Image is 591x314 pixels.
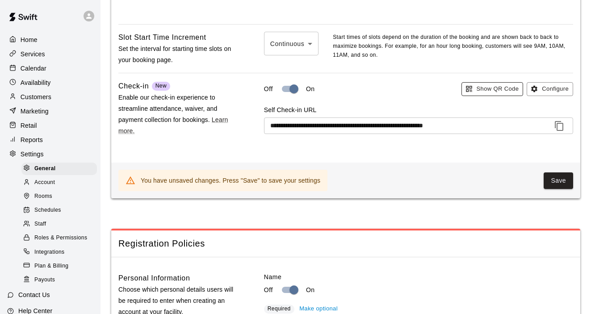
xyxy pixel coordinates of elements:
span: Rooms [34,192,52,201]
label: Name [264,272,573,281]
div: Roles & Permissions [21,232,97,244]
p: Settings [21,150,44,159]
span: Account [34,178,55,187]
span: Payouts [34,276,55,285]
a: Rooms [21,190,101,204]
p: Off [264,84,273,94]
p: Home [21,35,38,44]
span: New [155,83,167,89]
button: Copy to clipboard [552,118,567,134]
a: Roles & Permissions [21,231,101,245]
a: Integrations [21,245,101,259]
h6: Personal Information [118,272,190,284]
button: Save [544,172,573,189]
p: Marketing [21,107,49,116]
span: Required [268,306,291,312]
a: Home [7,33,93,46]
a: Staff [21,218,101,231]
span: Staff [34,220,46,229]
a: Customers [7,90,93,104]
p: On [306,285,315,295]
p: Availability [21,78,51,87]
span: Plan & Billing [34,262,68,271]
p: Customers [21,92,51,101]
a: Payouts [21,273,101,287]
div: Payouts [21,274,97,286]
a: Account [21,176,101,189]
p: Contact Us [18,290,50,299]
div: Plan & Billing [21,260,97,272]
h6: Slot Start Time Increment [118,32,206,43]
div: Schedules [21,204,97,217]
div: General [21,163,97,175]
span: Roles & Permissions [34,234,87,243]
button: Configure [527,82,573,96]
span: General [34,164,56,173]
div: Account [21,176,97,189]
a: Marketing [7,105,93,118]
p: Enable our check-in experience to streamline attendance, waiver, and payment collection for booki... [118,92,237,137]
a: Availability [7,76,93,89]
p: Reports [21,135,43,144]
p: Off [264,285,273,295]
span: Integrations [34,248,65,257]
a: Retail [7,119,93,132]
div: Integrations [21,246,97,259]
div: Staff [21,218,97,230]
p: Start times of slots depend on the duration of the booking and are shown back to back to maximize... [333,33,573,60]
p: Set the interval for starting time slots on your booking page. [118,43,237,66]
div: You have unsaved changes. Press "Save" to save your settings [141,172,320,188]
h6: Check-in [118,80,149,92]
div: Continuous [264,32,319,55]
a: Settings [7,147,93,161]
p: Self Check-in URL [264,105,573,114]
p: On [306,84,315,94]
span: Registration Policies [118,238,573,250]
a: Reports [7,133,93,147]
p: Services [21,50,45,59]
p: Retail [21,121,37,130]
p: Calendar [21,64,46,73]
a: Schedules [21,204,101,218]
a: Services [7,47,93,61]
a: General [21,162,101,176]
span: Schedules [34,206,61,215]
a: Plan & Billing [21,259,101,273]
a: Calendar [7,62,93,75]
div: Rooms [21,190,97,203]
button: Show QR Code [461,82,524,96]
